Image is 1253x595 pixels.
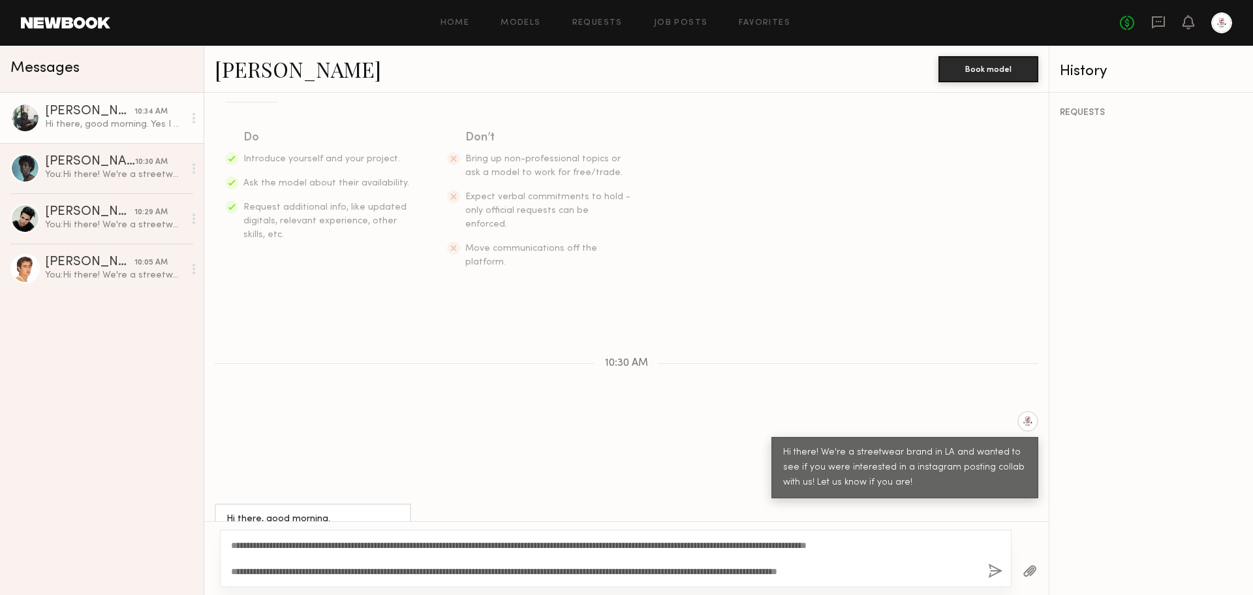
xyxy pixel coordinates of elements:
div: Hi there, good morning. Yes I am. What type of Collab were you thinking? [45,118,184,131]
a: Requests [572,19,623,27]
span: Ask the model about their availability. [243,179,409,187]
div: You: Hi there! We're a streetwear brand in LA and wanted to see if you were interested in a insta... [45,219,184,231]
span: Bring up non-professional topics or ask a model to work for free/trade. [465,155,623,177]
a: Job Posts [654,19,708,27]
div: Hi there, good morning. Yes I am. What type of Collab were you thinking? [226,512,399,557]
div: 10:05 AM [134,257,168,269]
div: [PERSON_NAME] [45,206,134,219]
a: Book model [938,63,1038,74]
div: Do [243,129,410,147]
div: [PERSON_NAME] [45,256,134,269]
div: Hi there! We're a streetwear brand in LA and wanted to see if you were interested in a instagram ... [783,445,1027,490]
span: Move communications off the platform. [465,244,597,266]
span: 10:30 AM [605,358,648,369]
span: Request additional info, like updated digitals, relevant experience, other skills, etc. [243,203,407,239]
a: Favorites [739,19,790,27]
span: Introduce yourself and your project. [243,155,400,163]
a: Models [501,19,540,27]
span: Messages [10,61,80,76]
div: [PERSON_NAME] [45,155,135,169]
div: REQUESTS [1060,108,1243,118]
div: You: Hi there! We're a streetwear brand in LA and wanted to see if you were interested in a insta... [45,269,184,281]
div: 10:34 AM [134,106,168,118]
div: You: Hi there! We're a streetwear brand in LA and wanted to see if you were interested in a insta... [45,169,184,181]
div: History [1060,64,1243,79]
div: 10:30 AM [135,156,168,169]
a: Home [441,19,470,27]
div: [PERSON_NAME] [45,105,134,118]
span: Expect verbal commitments to hold - only official requests can be enforced. [465,193,630,229]
div: 10:29 AM [134,206,168,219]
a: [PERSON_NAME] [215,55,381,83]
button: Book model [938,56,1038,82]
div: Don’t [465,129,632,147]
